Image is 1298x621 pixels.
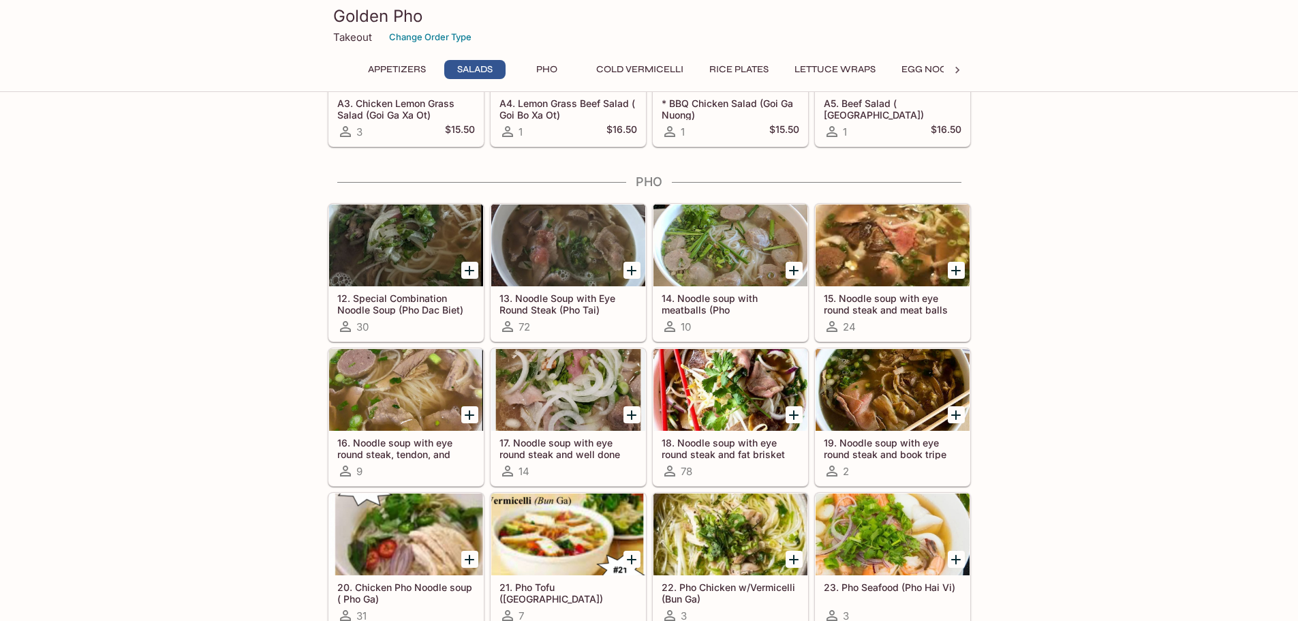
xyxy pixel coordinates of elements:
h5: $16.50 [931,123,961,140]
span: 78 [681,465,692,478]
a: 13. Noodle Soup with Eye Round Steak (Pho Tai)72 [491,204,646,342]
h5: A3. Chicken Lemon Grass Salad (Goi Ga Xa Ot) [337,97,475,120]
a: 17. Noodle soup with eye round steak and well done flank (Pho Tai Nam)14 [491,348,646,486]
div: 16. Noodle soup with eye round steak, tendon, and meat balls (Pho Tai Gan Bo Vien) [329,349,483,431]
h5: 19. Noodle soup with eye round steak and book tripe (Pho Tai Sach) [824,437,961,459]
button: Salads [444,60,506,79]
button: Add 22. Pho Chicken w/Vermicelli (Bun Ga) [786,551,803,568]
button: Add 14. Noodle soup with meatballs (Pho Bo Vien) [786,262,803,279]
button: Add 13. Noodle Soup with Eye Round Steak (Pho Tai) [623,262,640,279]
div: 15. Noodle soup with eye round steak and meat balls (Pho Tai Bo Vien) [816,205,970,286]
div: 19. Noodle soup with eye round steak and book tripe (Pho Tai Sach) [816,349,970,431]
a: 15. Noodle soup with eye round steak and meat balls (Pho Tai [PERSON_NAME])24 [815,204,970,342]
h5: 18. Noodle soup with eye round steak and fat brisket (Pho [PERSON_NAME]) [662,437,799,459]
div: 22. Pho Chicken w/Vermicelli (Bun Ga) [653,494,807,575]
h5: A5. Beef Salad ( [GEOGRAPHIC_DATA]) [824,97,961,120]
span: 24 [843,320,856,333]
h5: $16.50 [606,123,637,140]
span: 1 [519,125,523,138]
button: Add 15. Noodle soup with eye round steak and meat balls (Pho Tai Bo Vien) [948,262,965,279]
a: 16. Noodle soup with eye round steak, tendon, and meat balls (Pho Tai Gan [PERSON_NAME])9 [328,348,484,486]
h5: 17. Noodle soup with eye round steak and well done flank (Pho Tai Nam) [499,437,637,459]
h5: 22. Pho Chicken w/Vermicelli (Bun Ga) [662,581,799,604]
button: Egg Noodle with Chicken Broth [894,60,1085,79]
h3: Golden Pho [333,5,965,27]
h5: 23. Pho Seafood (Pho Hai Vi) [824,581,961,593]
div: 14. Noodle soup with meatballs (Pho Bo Vien) [653,205,807,286]
span: 1 [681,125,685,138]
button: Add 18. Noodle soup with eye round steak and fat brisket (Pho Tai Gau) [786,406,803,423]
div: 12. Special Combination Noodle Soup (Pho Dac Biet) [329,205,483,286]
span: 14 [519,465,529,478]
button: Add 21. Pho Tofu (Dau Hu) [623,551,640,568]
h5: 12. Special Combination Noodle Soup (Pho Dac Biet) [337,292,475,315]
button: Appetizers [360,60,433,79]
span: 30 [356,320,369,333]
h5: $15.50 [445,123,475,140]
h5: 13. Noodle Soup with Eye Round Steak (Pho Tai) [499,292,637,315]
span: 72 [519,320,530,333]
button: Add 20. Chicken Pho Noodle soup ( Pho Ga) [461,551,478,568]
button: Cold Vermicelli [589,60,691,79]
h5: * BBQ Chicken Salad (Goi Ga Nuong) [662,97,799,120]
span: 2 [843,465,849,478]
a: 18. Noodle soup with eye round steak and fat brisket (Pho [PERSON_NAME])78 [653,348,808,486]
div: 17. Noodle soup with eye round steak and well done flank (Pho Tai Nam) [491,349,645,431]
div: 20. Chicken Pho Noodle soup ( Pho Ga) [329,494,483,575]
span: 10 [681,320,691,333]
a: 19. Noodle soup with eye round steak and book tripe (Pho Tai Sach)2 [815,348,970,486]
button: Add 17. Noodle soup with eye round steak and well done flank (Pho Tai Nam) [623,406,640,423]
h5: 21. Pho Tofu ([GEOGRAPHIC_DATA]) [499,581,637,604]
div: 18. Noodle soup with eye round steak and fat brisket (Pho Tai Gau) [653,349,807,431]
button: Pho [516,60,578,79]
button: Add 23. Pho Seafood (Pho Hai Vi) [948,551,965,568]
p: Takeout [333,31,372,44]
a: 12. Special Combination Noodle Soup (Pho Dac Biet)30 [328,204,484,342]
a: 14. Noodle soup with meatballs (Pho [PERSON_NAME])10 [653,204,808,342]
button: Add 19. Noodle soup with eye round steak and book tripe (Pho Tai Sach) [948,406,965,423]
div: 21. Pho Tofu (Dau Hu) [491,494,645,575]
h4: Pho [328,175,971,190]
button: Lettuce Wraps [787,60,883,79]
h5: 16. Noodle soup with eye round steak, tendon, and meat balls (Pho Tai Gan [PERSON_NAME]) [337,437,475,459]
button: Change Order Type [383,27,478,48]
button: Add 12. Special Combination Noodle Soup (Pho Dac Biet) [461,262,478,279]
button: Rice Plates [702,60,776,79]
span: 3 [356,125,362,138]
span: 1 [843,125,847,138]
div: 23. Pho Seafood (Pho Hai Vi) [816,494,970,575]
div: 13. Noodle Soup with Eye Round Steak (Pho Tai) [491,205,645,286]
button: Add 16. Noodle soup with eye round steak, tendon, and meat balls (Pho Tai Gan Bo Vien) [461,406,478,423]
span: 9 [356,465,362,478]
h5: A4. Lemon Grass Beef Salad ( Goi Bo Xa Ot) [499,97,637,120]
h5: 20. Chicken Pho Noodle soup ( Pho Ga) [337,581,475,604]
h5: $15.50 [769,123,799,140]
h5: 14. Noodle soup with meatballs (Pho [PERSON_NAME]) [662,292,799,315]
h5: 15. Noodle soup with eye round steak and meat balls (Pho Tai [PERSON_NAME]) [824,292,961,315]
